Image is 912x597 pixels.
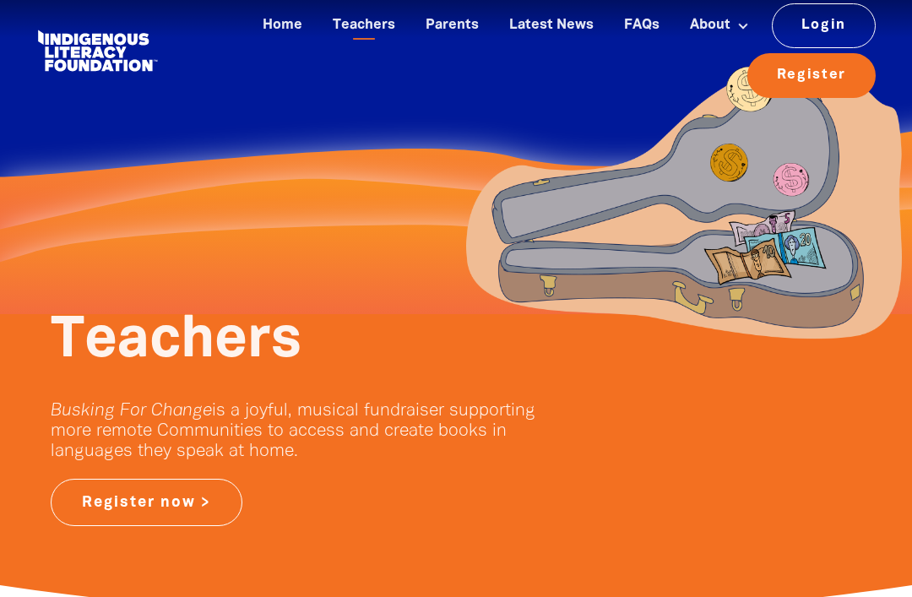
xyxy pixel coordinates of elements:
[747,53,876,97] a: Register
[51,403,212,419] em: Busking For Change
[614,12,670,40] a: FAQs
[323,12,405,40] a: Teachers
[772,3,876,47] a: Login
[51,315,301,367] span: Teachers
[51,479,242,526] a: Register now >
[499,12,604,40] a: Latest News
[252,12,312,40] a: Home
[415,12,489,40] a: Parents
[51,401,574,462] p: is a joyful, musical fundraiser supporting more remote Communities to access and create books in ...
[680,12,759,40] a: About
